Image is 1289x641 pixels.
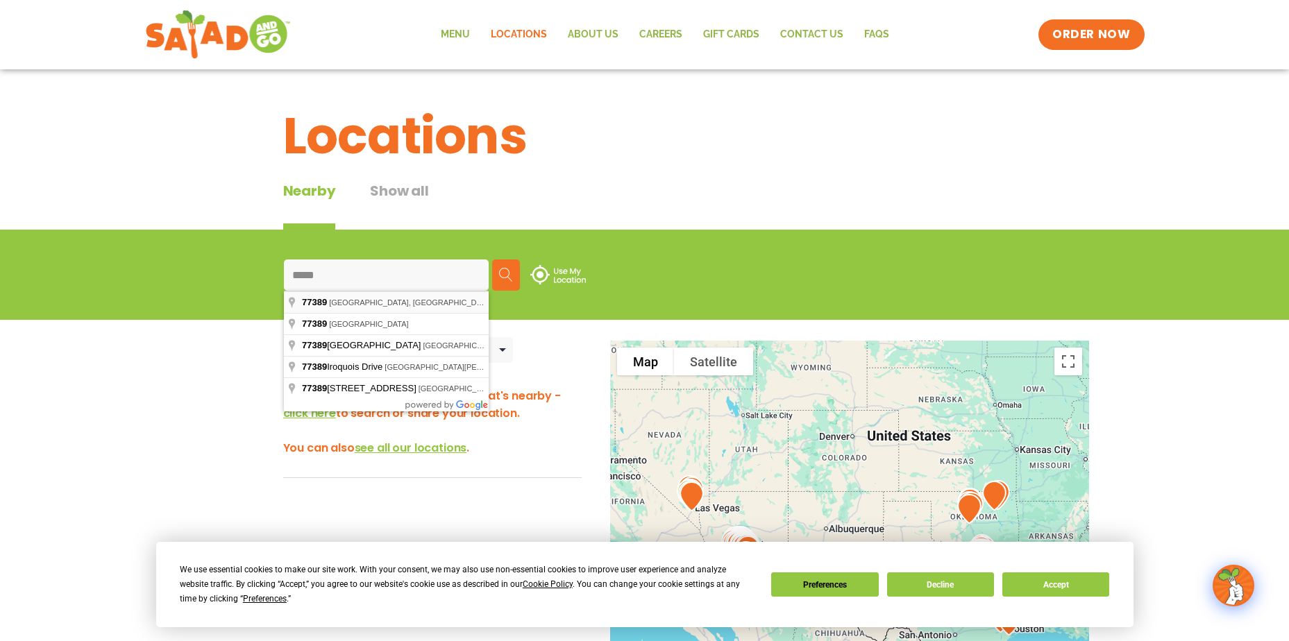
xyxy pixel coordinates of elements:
[887,572,994,597] button: Decline
[693,19,770,51] a: GIFT CARDS
[854,19,900,51] a: FAQs
[283,99,1006,173] h1: Locations
[1038,19,1144,50] a: ORDER NOW
[302,340,327,350] span: 77389
[523,579,573,589] span: Cookie Policy
[530,265,586,284] img: use-location.svg
[180,563,755,606] div: We use essential cookies to make our site work. With your consent, we may also use non-essential ...
[430,19,900,51] nav: Menu
[302,297,327,307] span: 77389
[499,268,513,282] img: search.svg
[419,384,666,393] span: [GEOGRAPHIC_DATA], [GEOGRAPHIC_DATA], [GEOGRAPHIC_DATA]
[423,341,670,350] span: [GEOGRAPHIC_DATA], [GEOGRAPHIC_DATA], [GEOGRAPHIC_DATA]
[617,348,674,375] button: Show street map
[283,405,336,421] span: click here
[770,19,854,51] a: Contact Us
[283,341,385,359] div: Nearby Locations
[302,361,385,372] span: Iroquois Drive
[1214,566,1253,605] img: wpChatIcon
[302,361,327,372] span: 77389
[1002,572,1109,597] button: Accept
[1052,26,1130,43] span: ORDER NOW
[302,383,327,393] span: 77389
[430,19,480,51] a: Menu
[674,348,753,375] button: Show satellite imagery
[145,7,292,62] img: new-SAG-logo-768×292
[1054,348,1082,375] button: Toggle fullscreen view
[355,440,467,456] span: see all our locations
[283,180,336,230] div: Nearby
[480,19,557,51] a: Locations
[156,542,1134,627] div: Cookie Consent Prompt
[370,180,428,230] button: Show all
[283,180,464,230] div: Tabbed content
[385,363,694,371] span: [GEOGRAPHIC_DATA][PERSON_NAME], [GEOGRAPHIC_DATA], [GEOGRAPHIC_DATA]
[771,572,878,597] button: Preferences
[329,320,409,328] span: [GEOGRAPHIC_DATA]
[302,340,423,350] span: [GEOGRAPHIC_DATA]
[283,387,582,456] h3: Hey there! We'd love to show you what's nearby - to search or share your location. You can also .
[629,19,693,51] a: Careers
[302,318,327,329] span: 77389
[557,19,629,51] a: About Us
[329,298,576,307] span: [GEOGRAPHIC_DATA], [GEOGRAPHIC_DATA], [GEOGRAPHIC_DATA]
[243,594,287,604] span: Preferences
[302,383,419,393] span: [STREET_ADDRESS]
